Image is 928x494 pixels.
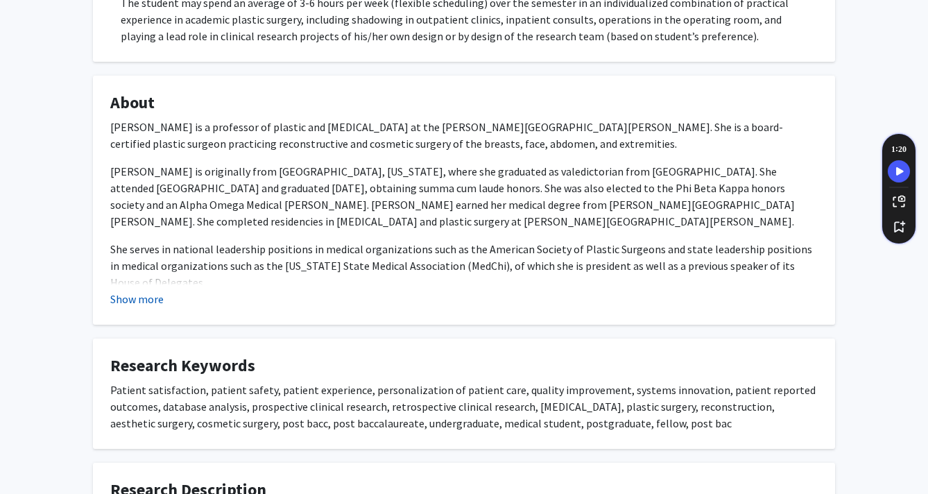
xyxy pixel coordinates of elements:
[110,119,818,152] p: [PERSON_NAME] is a professor of plastic and [MEDICAL_DATA] at the [PERSON_NAME][GEOGRAPHIC_DATA][...
[110,356,818,376] h4: Research Keywords
[110,163,818,230] p: [PERSON_NAME] is originally from [GEOGRAPHIC_DATA], [US_STATE], where she graduated as valedictor...
[110,291,164,307] button: Show more
[10,432,59,484] iframe: Chat
[110,241,818,291] p: She serves in national leadership positions in medical organizations such as the American Society...
[110,93,818,113] h4: About
[110,382,818,432] div: Patient satisfaction, patient safety, patient experience, personalization of patient care, qualit...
